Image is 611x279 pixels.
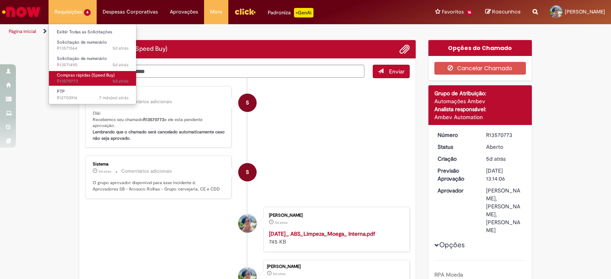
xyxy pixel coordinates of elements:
[121,98,172,105] small: Comentários adicionais
[486,187,523,234] div: [PERSON_NAME], [PERSON_NAME], [PERSON_NAME]
[465,9,473,16] span: 16
[57,78,128,85] span: R13570773
[57,95,128,101] span: R12750914
[113,78,128,84] span: 5d atrás
[49,71,136,86] a: Aberto R13570773 : Compras rápidas (Speed Buy)
[246,163,249,182] span: S
[93,129,226,141] b: Lembrando que o chamado será cancelado automaticamente caso não seja aprovado.
[399,44,410,54] button: Adicionar anexos
[57,39,107,45] span: Solicitação de numerário
[273,271,286,276] time: 26/09/2025 14:14:06
[432,187,481,194] dt: Aprovador
[238,94,257,112] div: System
[432,155,481,163] dt: Criação
[434,62,526,75] button: Cancelar Chamado
[113,45,128,51] time: 26/09/2025 16:23:14
[170,8,198,16] span: Aprovações
[268,8,313,17] div: Padroniza
[238,163,257,181] div: System
[9,28,36,35] a: Página inicial
[373,65,410,78] button: Enviar
[486,155,506,162] time: 26/09/2025 14:14:06
[93,180,225,192] p: O grupo aprovador disponível para esse incidente é: Aprovadores SB - Arosuco Rolhas - Grupo cerve...
[57,62,128,68] span: R13571490
[84,9,91,16] span: 4
[294,8,313,17] p: +GenAi
[49,38,136,53] a: Aberto R13571564 : Solicitação de numerário
[434,105,526,113] div: Analista responsável:
[275,220,288,225] span: 5d atrás
[486,155,523,163] div: 26/09/2025 14:14:06
[273,271,286,276] span: 5d atrás
[486,167,523,183] div: [DATE] 13:14:06
[57,56,107,62] span: Solicitação de numerário
[85,65,364,78] textarea: Digite sua mensagem aqui...
[54,8,82,16] span: Requisições
[565,8,605,15] span: [PERSON_NAME]
[113,62,128,68] span: 5d atrás
[93,92,225,97] div: Sistema
[389,68,405,75] span: Enviar
[113,45,128,51] span: 5d atrás
[275,220,288,225] time: 26/09/2025 14:02:20
[486,155,506,162] span: 5d atrás
[269,230,375,237] a: [DATE]_ ABS_Limpeza_Moega_ Interna.pdf
[486,143,523,151] div: Aberto
[442,8,464,16] span: Favoritos
[49,54,136,69] a: Aberto R13571490 : Solicitação de numerário
[267,264,405,269] div: [PERSON_NAME]
[492,8,521,15] span: Rascunhos
[432,167,481,183] dt: Previsão Aprovação
[49,24,136,104] ul: Requisições
[57,45,128,52] span: R13571564
[238,214,257,233] div: Taina Pimentel Da Silva
[246,93,249,112] span: S
[428,40,532,56] div: Opções do Chamado
[432,143,481,151] dt: Status
[93,110,225,142] p: Olá! Recebemos seu chamado e ele esta pendente aprovação.
[57,72,115,78] span: Compras rápidas (Speed Buy)
[1,4,42,20] img: ServiceNow
[143,117,164,123] b: R13570773
[234,6,256,17] img: click_logo_yellow_360x200.png
[210,8,222,16] span: More
[434,113,526,121] div: Ambev Automation
[6,24,401,39] ul: Trilhas de página
[432,131,481,139] dt: Número
[434,97,526,105] div: Automações Ambev
[434,89,526,97] div: Grupo de Atribuição:
[93,162,225,167] div: Sistema
[269,213,401,218] div: [PERSON_NAME]
[103,8,158,16] span: Despesas Corporativas
[486,131,523,139] div: R13570773
[434,271,463,278] b: RPA Moeda
[485,8,521,16] a: Rascunhos
[49,87,136,102] a: Aberto R12750914 : PTP
[49,28,136,37] a: Exibir Todas as Solicitações
[99,169,111,174] time: 26/09/2025 14:14:14
[99,95,128,101] span: 7 mês(es) atrás
[121,168,172,175] small: Comentários adicionais
[269,230,401,246] div: 745 KB
[57,89,65,94] span: PTP
[99,169,111,174] span: 5d atrás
